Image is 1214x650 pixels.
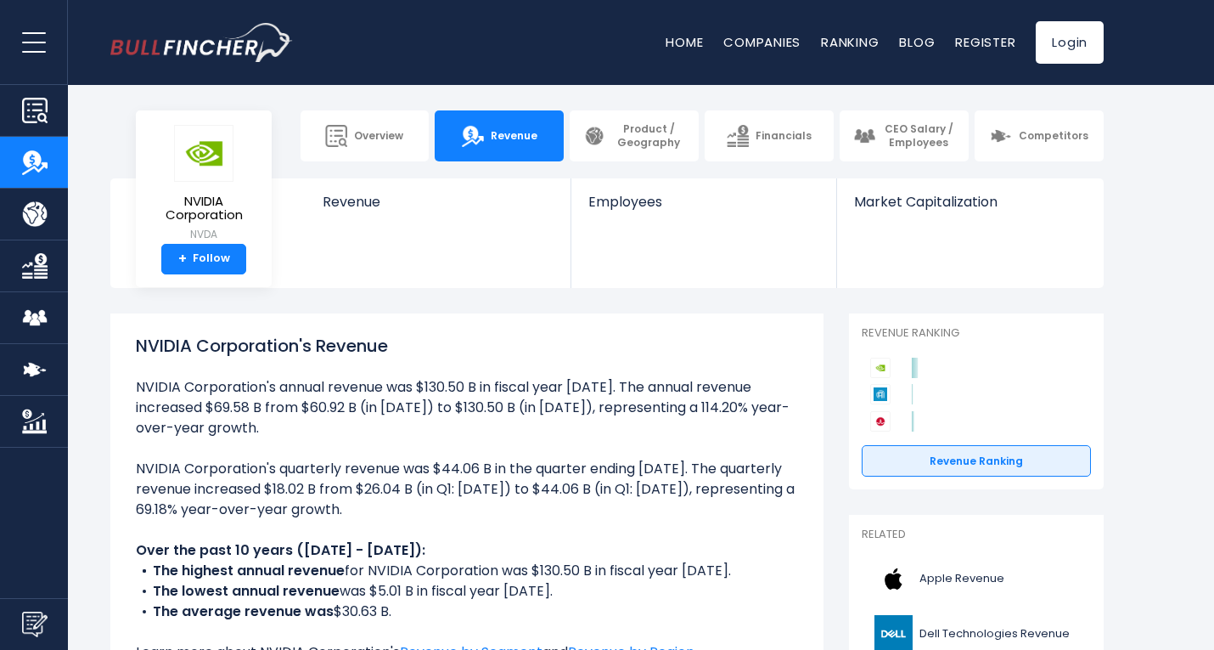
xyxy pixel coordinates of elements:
li: NVIDIA Corporation's annual revenue was $130.50 B in fiscal year [DATE]. The annual revenue incre... [136,377,798,438]
a: Overview [301,110,430,161]
a: Competitors [975,110,1104,161]
li: NVIDIA Corporation's quarterly revenue was $44.06 B in the quarter ending [DATE]. The quarterly r... [136,459,798,520]
small: NVDA [149,227,258,242]
span: Financials [756,129,812,143]
a: Companies [723,33,801,51]
a: Product / Geography [570,110,699,161]
p: Revenue Ranking [862,326,1091,341]
img: AAPL logo [872,560,914,598]
a: Employees [571,178,835,239]
img: Applied Materials competitors logo [870,384,891,404]
a: Revenue Ranking [862,445,1091,478]
a: Ranking [821,33,879,51]
span: CEO Salary / Employees [882,122,955,149]
a: Register [955,33,1015,51]
a: NVIDIA Corporation NVDA [149,124,259,244]
span: Revenue [323,194,554,210]
span: Market Capitalization [854,194,1085,210]
span: Overview [354,129,403,143]
a: Blog [899,33,935,51]
strong: + [178,252,187,267]
a: CEO Salary / Employees [840,110,969,161]
a: Revenue [435,110,564,161]
a: Market Capitalization [837,178,1102,239]
a: Go to homepage [110,23,293,62]
a: Revenue [306,178,571,239]
span: Revenue [491,129,537,143]
b: Over the past 10 years ([DATE] - [DATE]): [136,540,425,560]
span: NVIDIA Corporation [149,195,258,223]
h1: NVIDIA Corporation's Revenue [136,333,798,359]
span: Competitors [1019,129,1088,143]
li: $30.63 B. [136,602,798,622]
a: +Follow [161,244,246,274]
a: Financials [705,110,834,161]
img: bullfincher logo [110,23,293,62]
b: The lowest annual revenue [153,581,340,601]
a: Apple Revenue [862,556,1091,602]
a: Login [1036,21,1104,64]
a: Home [666,33,703,51]
p: Related [862,528,1091,542]
span: Employees [588,194,818,210]
b: The average revenue was [153,602,334,621]
img: NVIDIA Corporation competitors logo [870,358,891,378]
img: Broadcom competitors logo [870,411,891,432]
b: The highest annual revenue [153,561,345,580]
li: was $5.01 B in fiscal year [DATE]. [136,581,798,602]
span: Product / Geography [612,122,685,149]
li: for NVIDIA Corporation was $130.50 B in fiscal year [DATE]. [136,561,798,581]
